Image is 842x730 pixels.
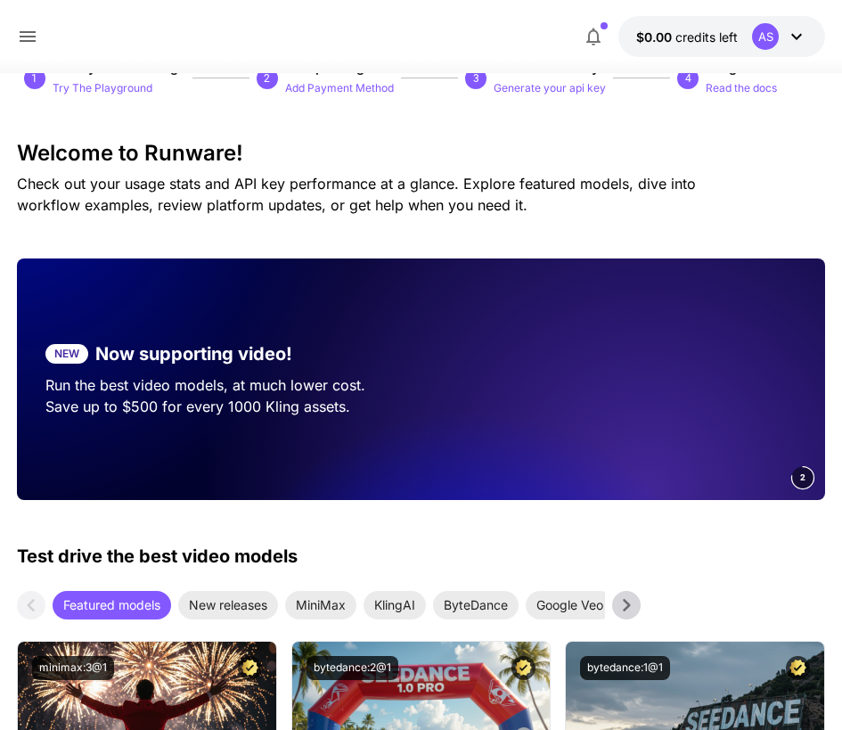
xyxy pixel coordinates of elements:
[786,656,810,680] button: Certified Model – Vetted for best performance and includes a commercial license.
[685,70,691,86] p: 4
[32,656,114,680] button: minimax:3@1
[526,595,614,614] span: Google Veo
[511,656,535,680] button: Certified Model – Vetted for best performance and includes a commercial license.
[526,591,614,619] div: Google Veo
[636,29,675,45] span: $0.00
[706,77,777,98] button: Read the docs
[178,595,278,614] span: New releases
[285,60,364,75] span: Set up billing
[31,70,37,86] p: 1
[54,346,79,362] p: NEW
[580,656,670,680] button: bytedance:1@1
[95,340,292,367] p: Now supporting video!
[45,396,393,417] p: Save up to $500 for every 1000 Kling assets.
[636,28,738,46] div: $0.00
[53,77,152,98] button: Try The Playground
[285,80,394,97] p: Add Payment Method
[706,80,777,97] p: Read the docs
[53,595,171,614] span: Featured models
[238,656,262,680] button: Certified Model – Vetted for best performance and includes a commercial license.
[364,595,426,614] span: KlingAI
[364,591,426,619] div: KlingAI
[307,656,398,680] button: bytedance:2@1
[800,471,805,484] span: 2
[433,595,519,614] span: ByteDance
[45,374,393,396] p: Run the best video models, at much lower cost.
[494,77,606,98] button: Generate your api key
[494,80,606,97] p: Generate your api key
[285,595,356,614] span: MiniMax
[752,23,779,50] div: AS
[53,80,152,97] p: Try The Playground
[285,77,394,98] button: Add Payment Method
[706,60,818,75] span: Integrate Runware
[675,29,738,45] span: credits left
[285,591,356,619] div: MiniMax
[473,70,479,86] p: 3
[53,60,185,75] span: Make your first image
[17,543,298,570] p: Test drive the best video models
[17,175,696,214] span: Check out your usage stats and API key performance at a glance. Explore featured models, dive int...
[178,591,278,619] div: New releases
[17,141,825,166] h3: Welcome to Runware!
[618,16,825,57] button: $0.00AS
[494,60,599,75] span: Create an API key
[53,591,171,619] div: Featured models
[264,70,270,86] p: 2
[433,591,519,619] div: ByteDance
